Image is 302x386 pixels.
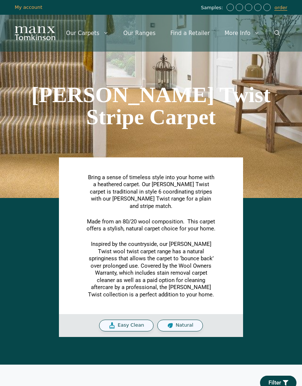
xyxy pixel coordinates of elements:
[267,22,287,44] a: Open Search Bar
[176,322,193,328] span: Natural
[87,174,215,210] p: Bring a sense of timeless style into your home with a heathered carpet. Our [PERSON_NAME] Twist c...
[274,5,287,11] a: order
[163,22,217,44] a: Find a Retailer
[268,380,281,386] span: Filter
[59,22,287,44] nav: Primary
[87,241,215,298] p: Inspired by the countryside, our [PERSON_NAME] Twist wool twist carpet range has a natural spring...
[117,322,144,328] span: Easy Clean
[217,22,267,44] a: More Info
[87,218,215,233] p: Made from an 80/20 wool composition. This carpet offers a stylish, natural carpet choice for your...
[116,22,163,44] a: Our Ranges
[4,84,298,128] h1: [PERSON_NAME] Twist Stripe Carpet
[15,4,42,10] a: My account
[15,26,55,40] img: Manx Tomkinson
[59,22,116,44] a: Our Carpets
[201,5,225,11] span: Samples:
